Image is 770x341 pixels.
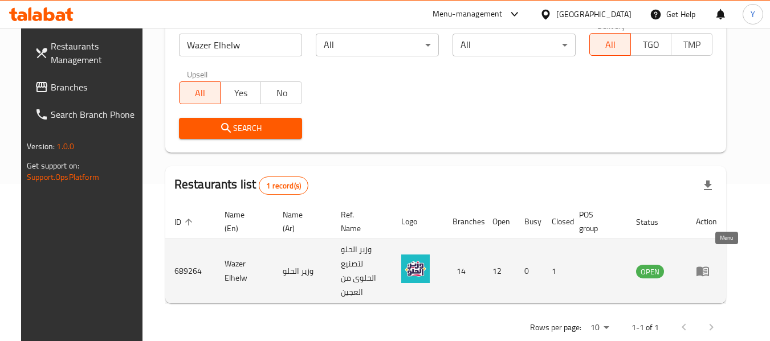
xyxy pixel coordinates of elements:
th: Branches [443,204,483,239]
span: 1.0.0 [56,139,74,154]
button: All [179,81,221,104]
th: Open [483,204,515,239]
input: Search for restaurant name or ID.. [179,34,302,56]
span: Y [751,8,755,20]
table: enhanced table [165,204,726,303]
button: TMP [671,33,712,56]
div: Menu-management [433,7,503,21]
span: Search Branch Phone [51,108,141,121]
h2: Restaurants list [174,176,308,195]
p: Rows per page: [530,321,581,335]
button: All [589,33,631,56]
button: No [260,81,302,104]
span: Restaurants Management [51,39,141,67]
td: 12 [483,239,515,303]
div: Total records count [259,176,308,195]
td: وزير الحلو لتصنيع الحلوى من العجين [332,239,392,303]
span: Search [188,121,293,135]
span: TMP [676,36,708,53]
span: No [266,85,298,101]
img: Wazer Elhelw [401,254,430,283]
span: ID [174,215,196,229]
td: 14 [443,239,483,303]
a: Branches [26,73,150,101]
button: Search [179,118,302,139]
span: Name (En) [225,208,260,235]
div: All [453,34,576,56]
div: All [316,34,439,56]
td: 1 [543,239,570,303]
span: Ref. Name [341,208,378,235]
label: Upsell [187,70,208,78]
span: All [594,36,626,53]
span: Version: [27,139,55,154]
th: Busy [515,204,543,239]
span: Branches [51,80,141,94]
a: Restaurants Management [26,32,150,73]
span: Get support on: [27,158,79,173]
span: All [184,85,216,101]
th: Closed [543,204,570,239]
a: Support.OpsPlatform [27,170,99,184]
button: TGO [630,33,672,56]
span: 1 record(s) [259,180,308,191]
p: 1-1 of 1 [632,321,659,335]
div: Rows per page: [586,319,613,336]
span: OPEN [636,265,664,278]
td: 689264 [165,239,215,303]
td: Wazer Elhelw [215,239,274,303]
span: Status [636,215,673,229]
span: TGO [635,36,667,53]
td: 0 [515,239,543,303]
th: Action [687,204,726,239]
span: POS group [579,208,613,235]
label: Delivery [597,22,626,30]
div: [GEOGRAPHIC_DATA] [556,8,632,20]
span: Name (Ar) [283,208,318,235]
span: Yes [225,85,257,101]
a: Search Branch Phone [26,101,150,128]
div: Export file [694,172,722,199]
th: Logo [392,204,443,239]
td: وزير الحلو [274,239,332,303]
button: Yes [220,81,262,104]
